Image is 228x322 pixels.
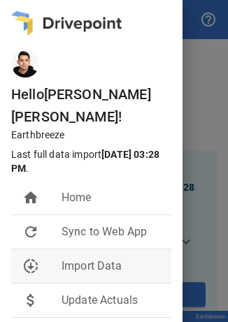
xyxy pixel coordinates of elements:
[62,224,160,240] span: Sync to Web App
[62,292,160,309] span: Update Actuals
[11,50,39,78] img: ACg8ocKWwCyLZbaZoCjLBphejhY4QyAetAMqrUwPmedoMZmifA=s96-c
[22,258,39,275] span: downloading
[11,147,177,175] p: Last full data import .
[11,11,122,36] img: logo
[22,189,39,206] span: home
[22,292,39,309] span: attach_money
[22,224,39,240] span: refresh
[62,189,160,206] span: Home
[11,128,183,142] p: Earthbreeze
[11,83,183,128] h6: Hello [PERSON_NAME] [PERSON_NAME] !
[62,258,160,275] span: Import Data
